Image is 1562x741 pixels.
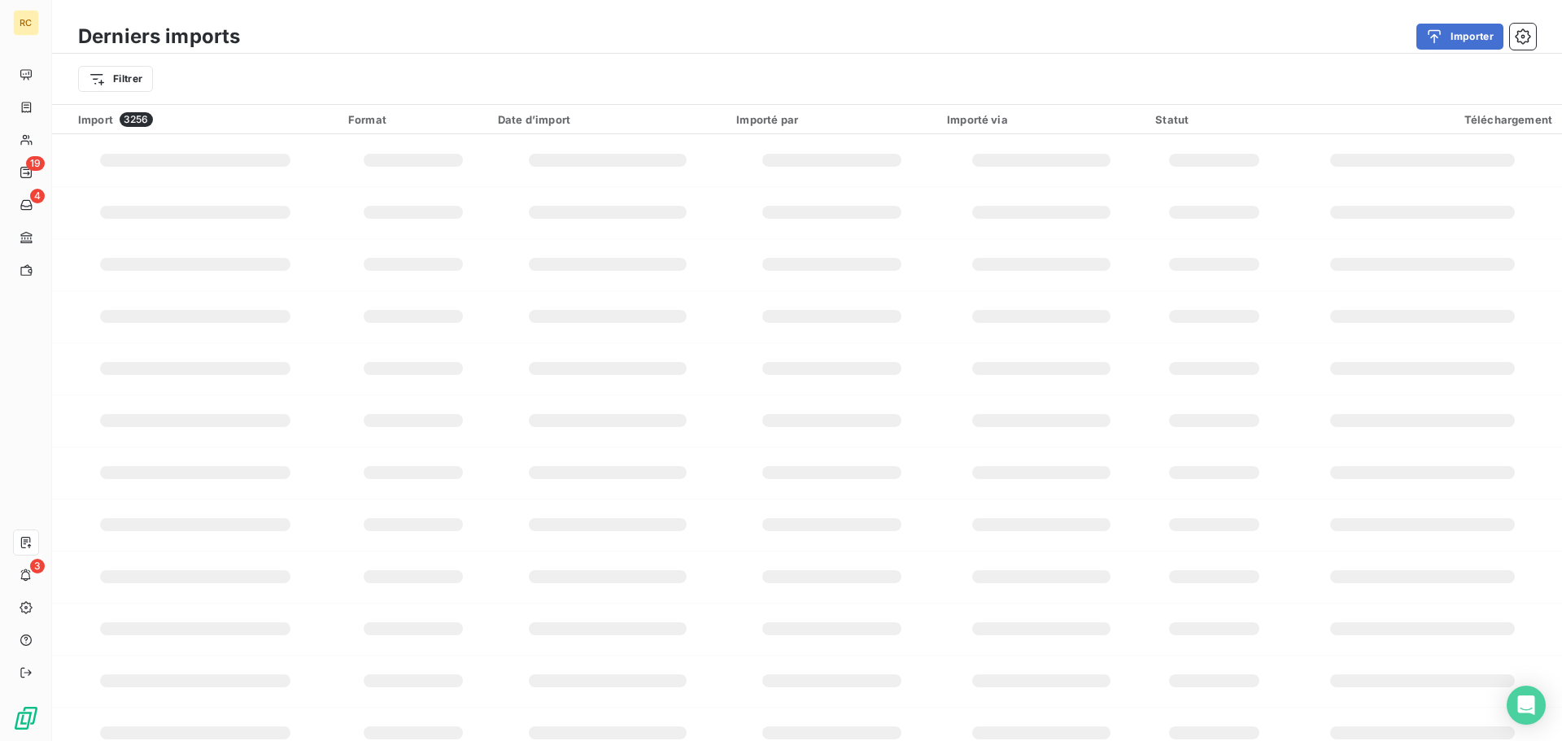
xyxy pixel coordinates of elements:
span: 4 [30,189,45,203]
div: Importé par [736,113,927,126]
div: Format [348,113,478,126]
button: Filtrer [78,66,153,92]
img: Logo LeanPay [13,705,39,731]
div: Téléchargement [1293,113,1552,126]
button: Importer [1416,24,1503,50]
div: Statut [1155,113,1273,126]
div: RC [13,10,39,36]
span: 3 [30,559,45,573]
div: Importé via [947,113,1136,126]
span: 19 [26,156,45,171]
h3: Derniers imports [78,22,240,51]
div: Date d’import [498,113,717,126]
div: Import [78,112,329,127]
div: Open Intercom Messenger [1507,686,1546,725]
span: 3256 [120,112,153,127]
